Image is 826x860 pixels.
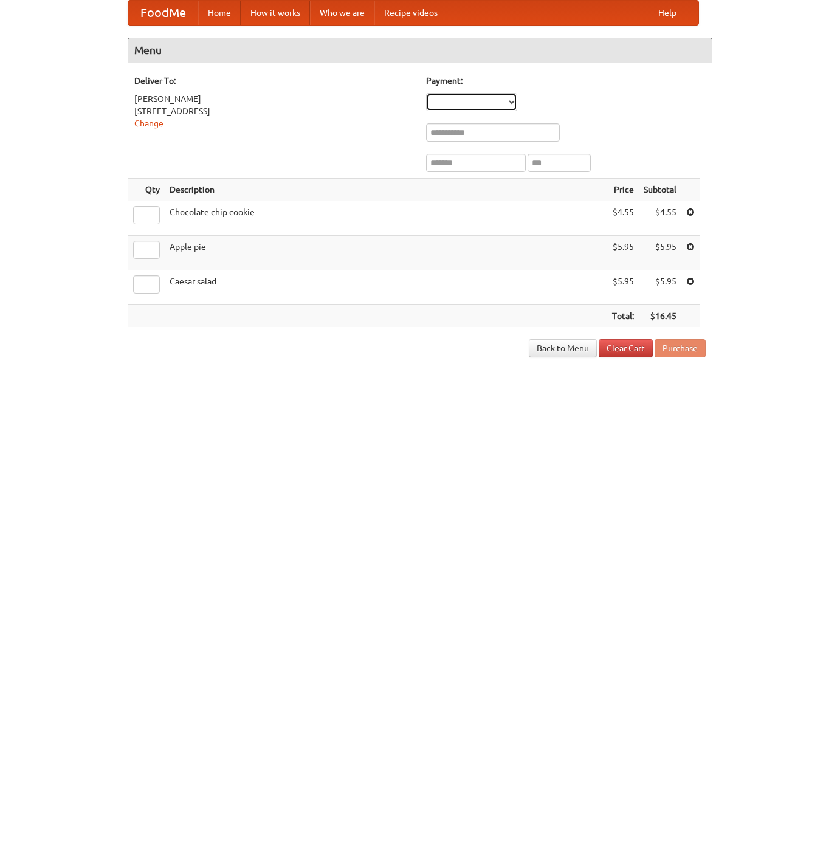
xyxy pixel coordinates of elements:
td: $4.55 [607,201,639,236]
th: Subtotal [639,179,681,201]
a: How it works [241,1,310,25]
h5: Deliver To: [134,75,414,87]
td: $5.95 [639,236,681,270]
div: [STREET_ADDRESS] [134,105,414,117]
a: Recipe videos [374,1,447,25]
td: Apple pie [165,236,607,270]
td: $5.95 [639,270,681,305]
th: Price [607,179,639,201]
a: Change [134,119,163,128]
th: Description [165,179,607,201]
a: Who we are [310,1,374,25]
th: Qty [128,179,165,201]
a: Home [198,1,241,25]
a: Clear Cart [599,339,653,357]
td: $5.95 [607,236,639,270]
a: FoodMe [128,1,198,25]
td: Caesar salad [165,270,607,305]
h4: Menu [128,38,712,63]
th: $16.45 [639,305,681,328]
td: $4.55 [639,201,681,236]
h5: Payment: [426,75,706,87]
td: Chocolate chip cookie [165,201,607,236]
th: Total: [607,305,639,328]
button: Purchase [655,339,706,357]
td: $5.95 [607,270,639,305]
div: [PERSON_NAME] [134,93,414,105]
a: Back to Menu [529,339,597,357]
a: Help [649,1,686,25]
